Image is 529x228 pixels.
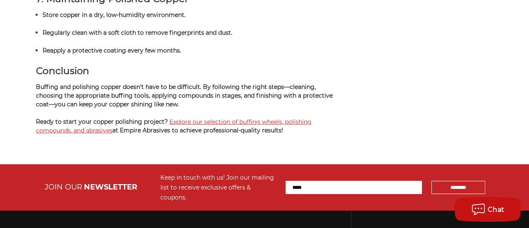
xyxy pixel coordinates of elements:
div: Keep in touch with us! Join our mailing list to receive exclusive offers & coupons. [160,173,277,202]
span: Conclusion [36,65,90,77]
span: Reapply a protective coating every few months. [43,47,181,54]
span: at Empire Abrasives to achieve professional-quality results! [112,127,283,134]
button: Chat [455,197,521,222]
span: NEWSLETTER [84,182,137,192]
span: Ready to start your copper polishing project? [36,118,168,125]
span: Regularly clean with a soft cloth to remove fingerprints and dust. [43,29,232,36]
a: Explore our selection of buffing wheels, polishing compounds, and abrasives [36,118,312,134]
span: JOIN OUR [45,182,82,192]
span: Store copper in a dry, low-humidity environment. [43,11,186,19]
span: Chat [488,206,505,214]
span: Buffing and polishing copper doesn’t have to be difficult. By following the right steps—cleaning,... [36,83,333,108]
